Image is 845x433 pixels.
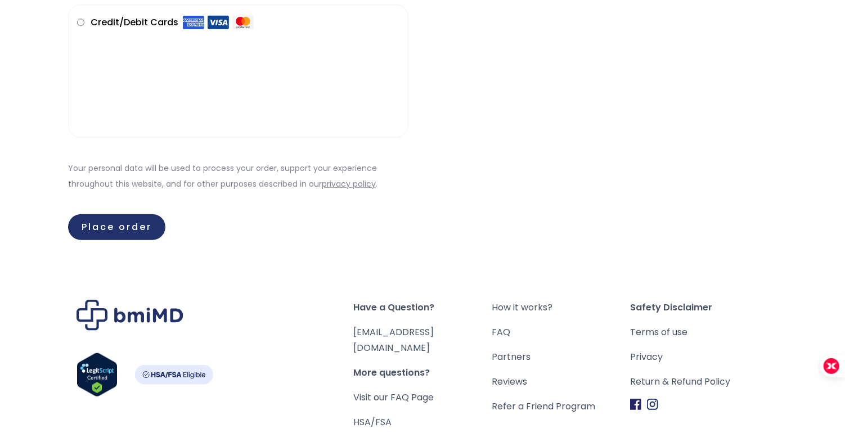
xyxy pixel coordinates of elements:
img: Visa [208,15,229,30]
img: Brand Logo [77,300,183,331]
a: [EMAIL_ADDRESS][DOMAIN_NAME] [353,326,434,354]
img: HSA-FSA [134,365,213,385]
img: Facebook [630,399,641,411]
span: Safety Disclaimer [630,300,768,315]
a: How it works? [492,300,630,315]
label: Credit/Debit Cards [91,13,254,31]
span: Have a Question? [353,300,492,315]
span: More questions? [353,365,492,381]
a: Verify LegitScript Approval for www.bmimd.com [77,353,118,402]
p: Your personal data will be used to process your order, support your experience throughout this we... [68,160,408,192]
a: Reviews [492,374,630,390]
img: Amex [183,15,204,30]
img: Mastercard [232,15,254,30]
a: privacy policy [322,178,376,190]
img: Verify Approval for www.bmimd.com [77,353,118,397]
button: Place order [68,214,165,240]
img: Instagram [647,399,658,411]
a: Visit our FAQ Page [353,391,434,404]
a: FAQ [492,324,630,340]
a: HSA/FSA [353,416,392,429]
a: Return & Refund Policy [630,374,768,390]
iframe: Secure payment input frame [75,29,397,114]
a: Partners [492,349,630,365]
a: Terms of use [630,324,768,340]
a: Refer a Friend Program [492,399,630,414]
a: Privacy [630,349,768,365]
